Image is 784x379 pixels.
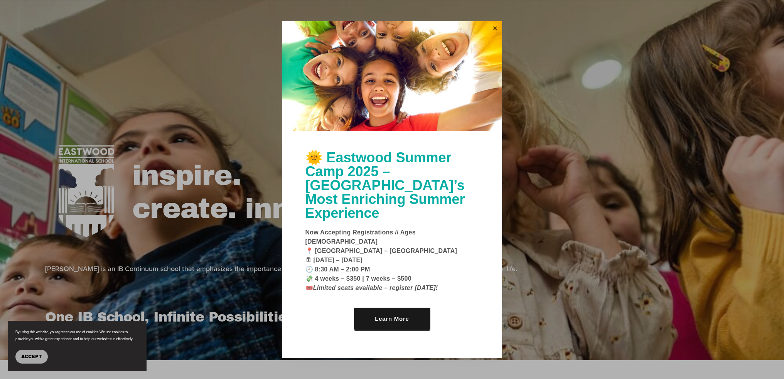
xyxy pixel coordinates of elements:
[21,354,42,359] span: Accept
[354,308,430,330] a: Learn More
[313,285,438,291] em: Limited seats available – register [DATE]!
[305,229,457,291] strong: Now Accepting Registrations // Ages [DEMOGRAPHIC_DATA] 📍 [GEOGRAPHIC_DATA] – [GEOGRAPHIC_DATA] 🗓 ...
[8,321,147,371] section: Cookie banner
[305,151,479,220] h1: 🌞 Eastwood Summer Camp 2025 – [GEOGRAPHIC_DATA]’s Most Enriching Summer Experience
[489,22,501,35] a: Close
[15,350,48,364] button: Accept
[15,328,139,342] p: By using this website, you agree to our use of cookies. We use cookies to provide you with a grea...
